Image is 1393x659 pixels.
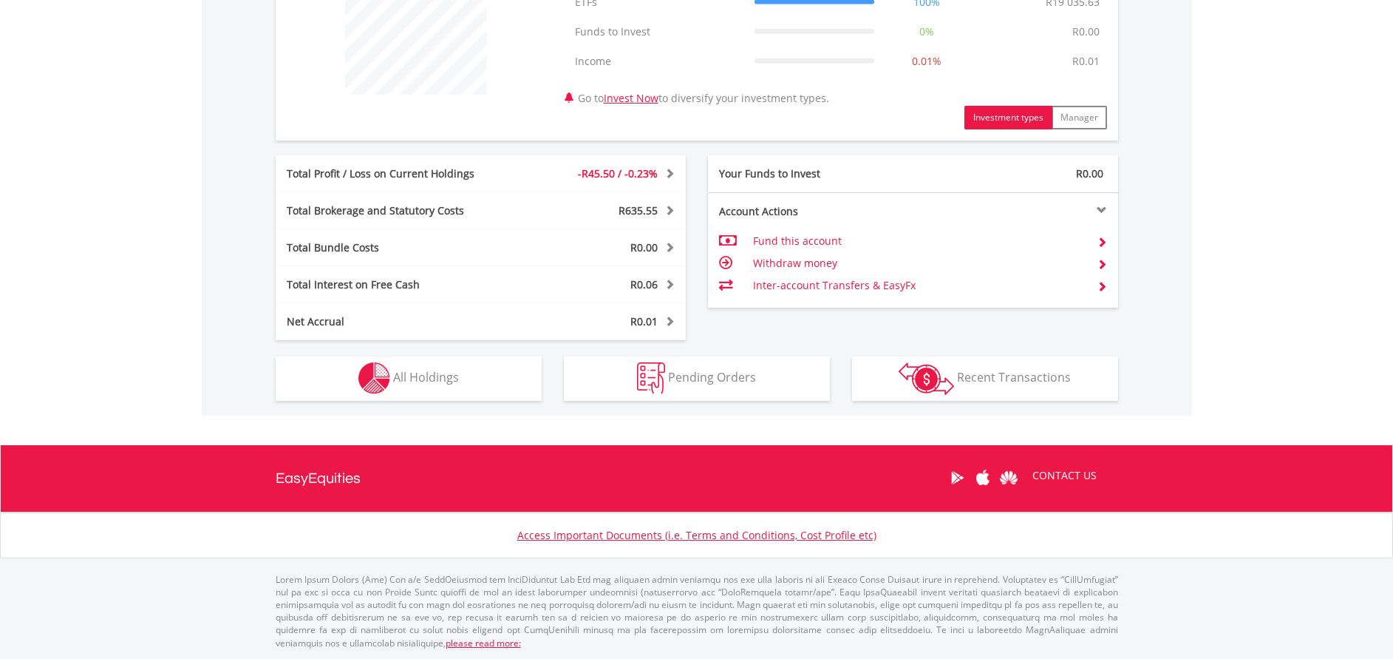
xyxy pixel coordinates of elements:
a: please read more: [446,637,521,649]
td: Inter-account Transfers & EasyFx [753,274,1085,297]
button: All Holdings [276,356,542,401]
img: holdings-wht.png [358,362,390,394]
button: Pending Orders [564,356,830,401]
img: pending_instructions-wht.png [637,362,665,394]
span: R635.55 [619,203,658,217]
a: EasyEquities [276,445,361,512]
span: Pending Orders [668,369,756,385]
td: Income [568,47,747,76]
a: Google Play [944,455,970,501]
button: Recent Transactions [852,356,1118,401]
a: Access Important Documents (i.e. Terms and Conditions, Cost Profile etc) [517,528,876,542]
span: R0.06 [630,277,658,291]
a: Invest Now [604,91,658,105]
div: Net Accrual [276,314,515,329]
div: Your Funds to Invest [708,166,913,181]
p: Lorem Ipsum Dolors (Ame) Con a/e SeddOeiusmod tem InciDiduntut Lab Etd mag aliquaen admin veniamq... [276,573,1118,649]
td: R0.01 [1065,47,1107,76]
span: All Holdings [393,369,459,385]
button: Investment types [964,106,1052,129]
div: Total Profit / Loss on Current Holdings [276,166,515,181]
span: R0.01 [630,314,658,328]
span: R0.00 [630,240,658,254]
div: Total Interest on Free Cash [276,277,515,292]
a: Apple [970,455,996,501]
td: Withdraw money [753,252,1085,274]
div: Total Brokerage and Statutory Costs [276,203,515,218]
td: R0.00 [1065,17,1107,47]
div: Account Actions [708,204,913,219]
span: R0.00 [1076,166,1103,180]
td: 0.01% [882,47,972,76]
span: Recent Transactions [957,369,1071,385]
button: Manager [1052,106,1107,129]
span: -R45.50 / -0.23% [578,166,658,180]
td: 0% [882,17,972,47]
td: Fund this account [753,230,1085,252]
a: CONTACT US [1022,455,1107,496]
img: transactions-zar-wht.png [899,362,954,395]
td: Funds to Invest [568,17,747,47]
div: Total Bundle Costs [276,240,515,255]
a: Huawei [996,455,1022,501]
